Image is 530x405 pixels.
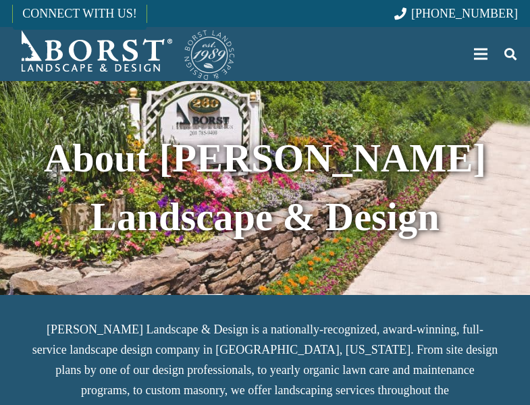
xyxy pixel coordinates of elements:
a: [PHONE_NUMBER] [394,7,518,20]
a: Search [497,37,524,71]
a: Borst-Logo [12,27,236,81]
a: Menu [465,37,498,71]
strong: About [PERSON_NAME] Landscape & Design [44,136,486,240]
span: [PHONE_NUMBER] [411,7,518,20]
